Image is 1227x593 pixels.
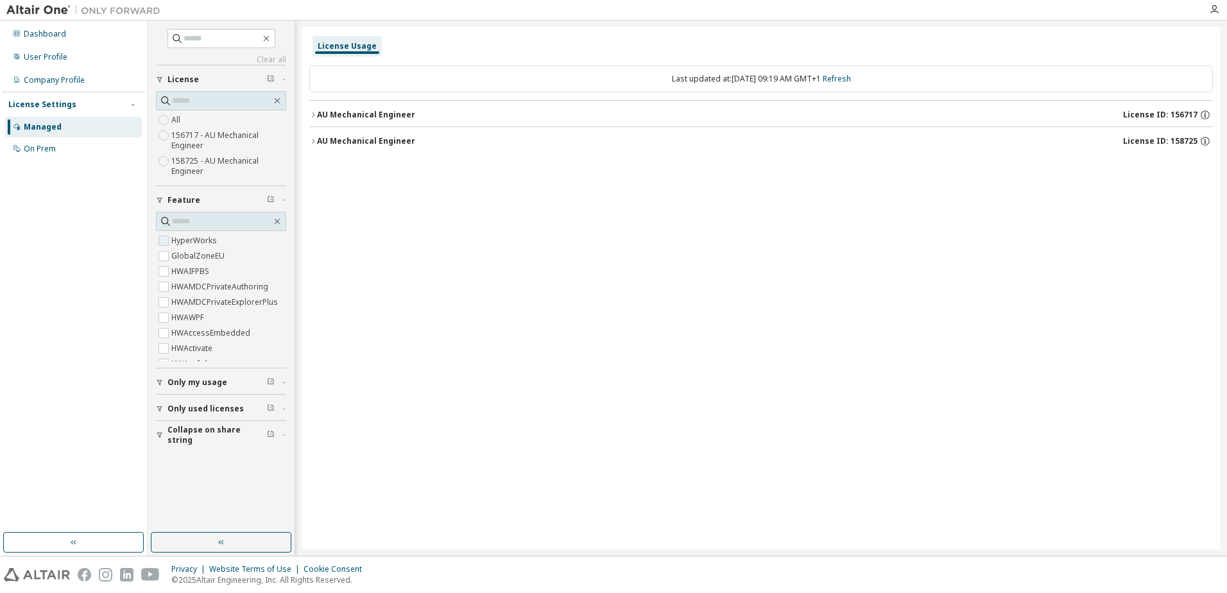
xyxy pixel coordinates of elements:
[1123,136,1197,146] span: License ID: 158725
[141,568,160,581] img: youtube.svg
[171,233,219,248] label: HyperWorks
[267,430,275,440] span: Clear filter
[171,356,212,372] label: HWAcufwh
[78,568,91,581] img: facebook.svg
[171,264,212,279] label: HWAIFPBS
[4,568,70,581] img: altair_logo.svg
[267,195,275,205] span: Clear filter
[171,128,286,153] label: 156717 - AU Mechanical Engineer
[317,136,415,146] div: AU Mechanical Engineer
[171,310,207,325] label: HWAWPF
[6,4,167,17] img: Altair One
[309,127,1213,155] button: AU Mechanical EngineerLicense ID: 158725
[318,41,377,51] div: License Usage
[267,404,275,414] span: Clear filter
[156,186,286,214] button: Feature
[156,65,286,94] button: License
[823,73,851,84] a: Refresh
[1123,110,1197,120] span: License ID: 156717
[24,75,85,85] div: Company Profile
[99,568,112,581] img: instagram.svg
[167,404,244,414] span: Only used licenses
[267,74,275,85] span: Clear filter
[171,112,183,128] label: All
[304,564,370,574] div: Cookie Consent
[309,65,1213,92] div: Last updated at: [DATE] 09:19 AM GMT+1
[167,425,267,445] span: Collapse on share string
[24,29,66,39] div: Dashboard
[171,295,280,310] label: HWAMDCPrivateExplorerPlus
[167,195,200,205] span: Feature
[24,144,56,154] div: On Prem
[309,101,1213,129] button: AU Mechanical EngineerLicense ID: 156717
[267,377,275,388] span: Clear filter
[317,110,415,120] div: AU Mechanical Engineer
[171,341,215,356] label: HWActivate
[120,568,133,581] img: linkedin.svg
[24,52,67,62] div: User Profile
[171,248,227,264] label: GlobalZoneEU
[171,153,286,179] label: 158725 - AU Mechanical Engineer
[167,74,199,85] span: License
[167,377,227,388] span: Only my usage
[171,325,253,341] label: HWAccessEmbedded
[171,279,271,295] label: HWAMDCPrivateAuthoring
[209,564,304,574] div: Website Terms of Use
[156,55,286,65] a: Clear all
[8,99,76,110] div: License Settings
[156,395,286,423] button: Only used licenses
[156,421,286,449] button: Collapse on share string
[24,122,62,132] div: Managed
[171,564,209,574] div: Privacy
[156,368,286,397] button: Only my usage
[171,574,370,585] p: © 2025 Altair Engineering, Inc. All Rights Reserved.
